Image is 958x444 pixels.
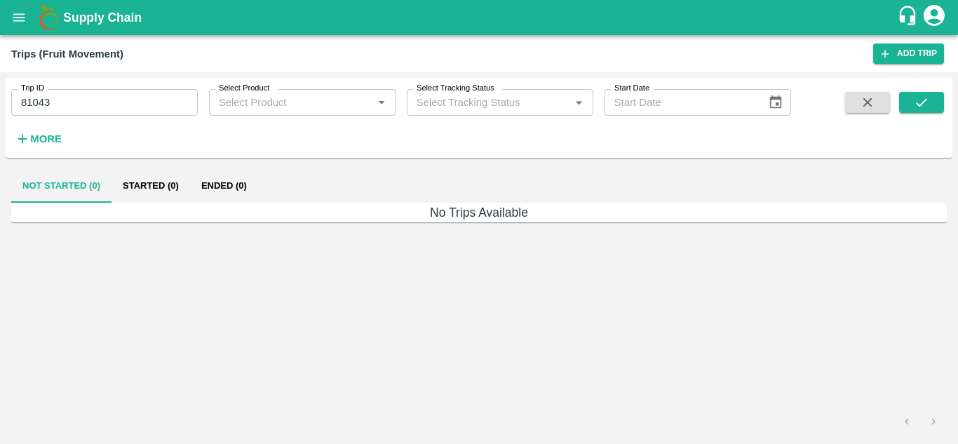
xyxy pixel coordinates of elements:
[762,89,789,116] button: Choose date
[411,93,566,112] input: Select Tracking Status
[11,169,112,203] button: Not Started (0)
[893,410,947,433] nav: pagination navigation
[605,89,757,116] input: Start Date
[112,169,190,203] button: Started (0)
[897,5,922,30] div: customer-support
[30,133,62,144] strong: More
[11,127,65,151] button: More
[190,169,258,203] button: Ended (0)
[11,89,198,116] input: Enter Trip ID
[219,83,269,94] label: Select Product
[21,83,44,94] label: Trip ID
[63,8,897,27] a: Supply Chain
[417,83,494,94] label: Select Tracking Status
[3,1,35,34] button: open drawer
[922,3,947,32] div: account of current user
[569,93,588,112] button: Open
[213,93,368,112] input: Select Product
[11,203,947,222] h6: No Trips Available
[372,93,391,112] button: Open
[614,83,649,94] label: Start Date
[873,43,944,64] a: Add Trip
[11,45,123,63] div: Trips (Fruit Movement)
[35,4,63,32] img: logo
[63,11,142,25] b: Supply Chain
